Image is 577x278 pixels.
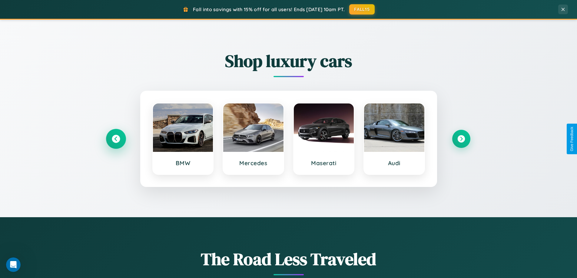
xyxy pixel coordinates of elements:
[300,159,348,167] h3: Maserati
[229,159,277,167] h3: Mercedes
[193,6,345,12] span: Fall into savings with 15% off for all users! Ends [DATE] 10am PT.
[349,4,375,15] button: FALL15
[159,159,207,167] h3: BMW
[107,49,470,73] h2: Shop luxury cars
[107,247,470,271] h1: The Road Less Traveled
[370,159,418,167] h3: Audi
[6,257,21,272] iframe: Intercom live chat
[570,127,574,151] div: Give Feedback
